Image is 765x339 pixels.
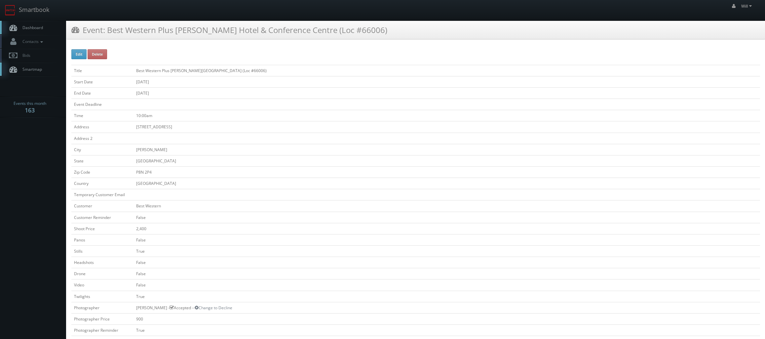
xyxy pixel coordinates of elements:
td: 900 [134,313,760,324]
td: Temporary Customer Email [71,189,134,200]
td: [DATE] [134,76,760,87]
td: [PERSON_NAME] [134,144,760,155]
td: False [134,257,760,268]
td: [GEOGRAPHIC_DATA] [134,178,760,189]
td: 10:00am [134,110,760,121]
td: Time [71,110,134,121]
td: Stills [71,245,134,257]
td: Start Date [71,76,134,87]
td: Customer Reminder [71,212,134,223]
td: False [134,268,760,279]
td: True [134,245,760,257]
td: Address [71,121,134,133]
td: True [134,291,760,302]
span: Smartmap [19,66,42,72]
td: Panos [71,234,134,245]
span: Will [741,3,754,9]
button: Edit [71,49,87,59]
td: Event Deadline [71,99,134,110]
td: Twilights [71,291,134,302]
td: Drone [71,268,134,279]
td: Headshots [71,257,134,268]
td: True [134,324,760,336]
td: Country [71,178,134,189]
td: State [71,155,134,166]
td: Photographer Reminder [71,324,134,336]
td: False [134,234,760,245]
td: Best Western [134,200,760,212]
a: Change to Decline [195,305,232,311]
td: False [134,212,760,223]
td: Zip Code [71,166,134,178]
td: End Date [71,87,134,99]
span: Dashboard [19,25,43,30]
td: 2,400 [134,223,760,234]
td: Title [71,65,134,76]
td: [PERSON_NAME] - Accepted -- [134,302,760,313]
span: Events this month [14,100,46,107]
td: Shoot Price [71,223,134,234]
button: Delete [88,49,107,59]
td: [DATE] [134,87,760,99]
td: False [134,279,760,291]
td: Best Western Plus [PERSON_NAME][GEOGRAPHIC_DATA] (Loc #66006) [134,65,760,76]
td: Address 2 [71,133,134,144]
strong: 163 [25,106,35,114]
td: Photographer [71,302,134,313]
span: Bids [19,53,30,58]
td: City [71,144,134,155]
td: Photographer Price [71,313,134,324]
img: smartbook-logo.png [5,5,16,16]
td: P8N 2P4 [134,166,760,178]
td: [STREET_ADDRESS] [134,121,760,133]
td: [GEOGRAPHIC_DATA] [134,155,760,166]
td: Customer [71,200,134,212]
h3: Event: Best Western Plus [PERSON_NAME] Hotel & Conference Centre (Loc #66006) [71,24,387,36]
td: Video [71,279,134,291]
span: Contacts [19,39,45,44]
